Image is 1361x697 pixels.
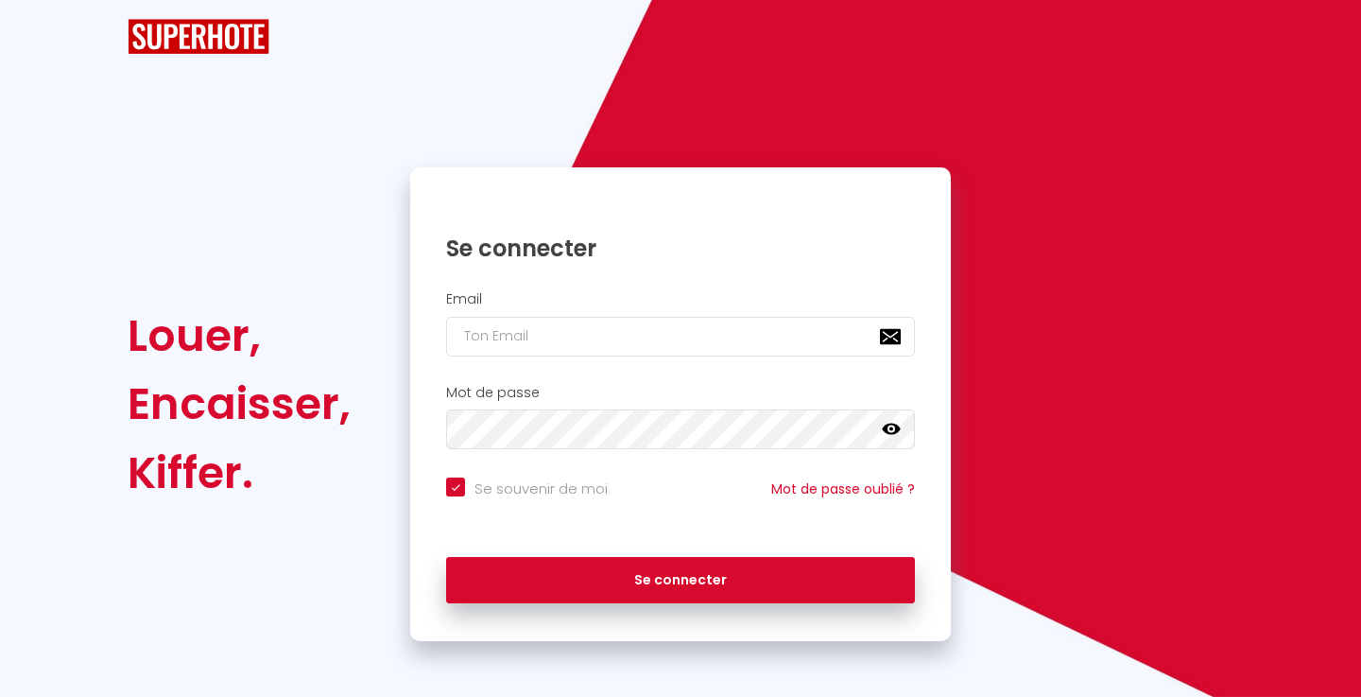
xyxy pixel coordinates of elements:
[446,291,915,307] h2: Email
[446,557,915,604] button: Se connecter
[771,479,915,498] a: Mot de passe oublié ?
[128,19,269,54] img: SuperHote logo
[446,234,915,263] h1: Se connecter
[446,385,915,401] h2: Mot de passe
[128,439,351,507] div: Kiffer.
[128,370,351,438] div: Encaisser,
[128,302,351,370] div: Louer,
[446,317,915,357] input: Ton Email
